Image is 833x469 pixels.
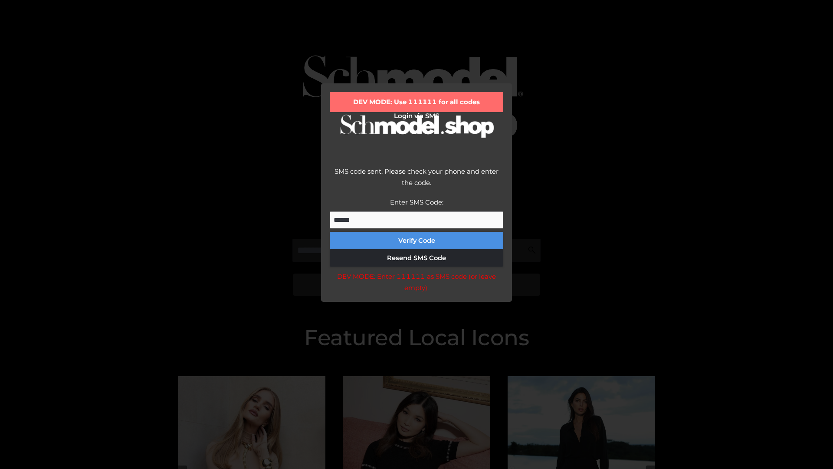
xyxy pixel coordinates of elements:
[330,271,503,293] div: DEV MODE: Enter 111111 as SMS code (or leave empty).
[330,249,503,267] button: Resend SMS Code
[330,166,503,197] div: SMS code sent. Please check your phone and enter the code.
[330,112,503,120] h2: Login via SMS
[330,232,503,249] button: Verify Code
[390,198,443,206] label: Enter SMS Code:
[330,92,503,112] div: DEV MODE: Use 111111 for all codes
